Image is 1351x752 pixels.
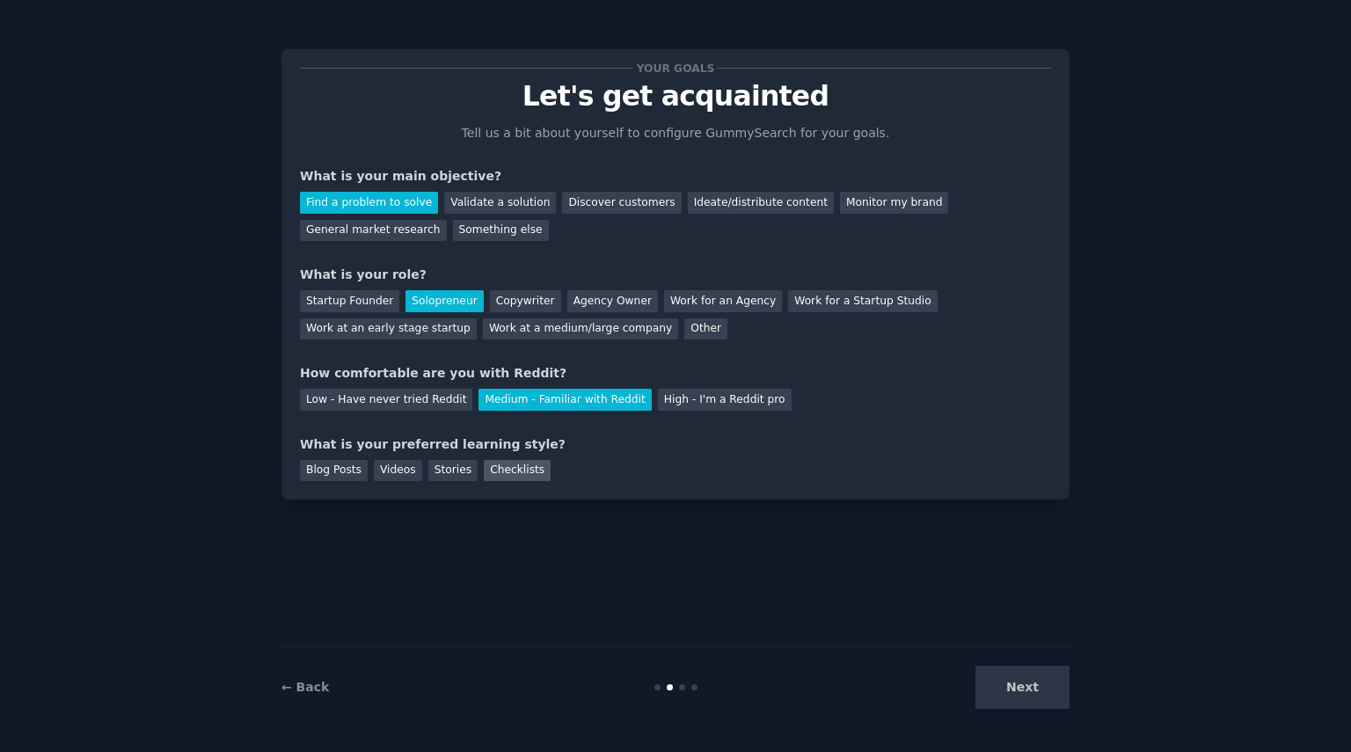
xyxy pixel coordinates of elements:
[664,290,782,312] div: Work for an Agency
[405,290,483,312] div: Solopreneur
[658,389,792,411] div: High - I'm a Reddit pro
[484,460,551,482] div: Checklists
[428,460,478,482] div: Stories
[483,318,678,340] div: Work at a medium/large company
[444,192,556,214] div: Validate a solution
[300,435,1051,454] div: What is your preferred learning style?
[300,318,477,340] div: Work at an early stage startup
[562,192,681,214] div: Discover customers
[490,290,561,312] div: Copywriter
[300,364,1051,383] div: How comfortable are you with Reddit?
[840,192,948,214] div: Monitor my brand
[300,290,399,312] div: Startup Founder
[300,220,447,242] div: General market research
[684,318,727,340] div: Other
[300,266,1051,284] div: What is your role?
[300,460,368,482] div: Blog Posts
[374,460,422,482] div: Videos
[454,124,897,142] p: Tell us a bit about yourself to configure GummySearch for your goals.
[633,59,718,77] span: Your goals
[300,81,1051,112] p: Let's get acquainted
[300,192,438,214] div: Find a problem to solve
[567,290,658,312] div: Agency Owner
[300,167,1051,186] div: What is your main objective?
[281,680,329,694] a: ← Back
[300,389,472,411] div: Low - Have never tried Reddit
[453,220,549,242] div: Something else
[688,192,834,214] div: Ideate/distribute content
[788,290,937,312] div: Work for a Startup Studio
[478,389,651,411] div: Medium - Familiar with Reddit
